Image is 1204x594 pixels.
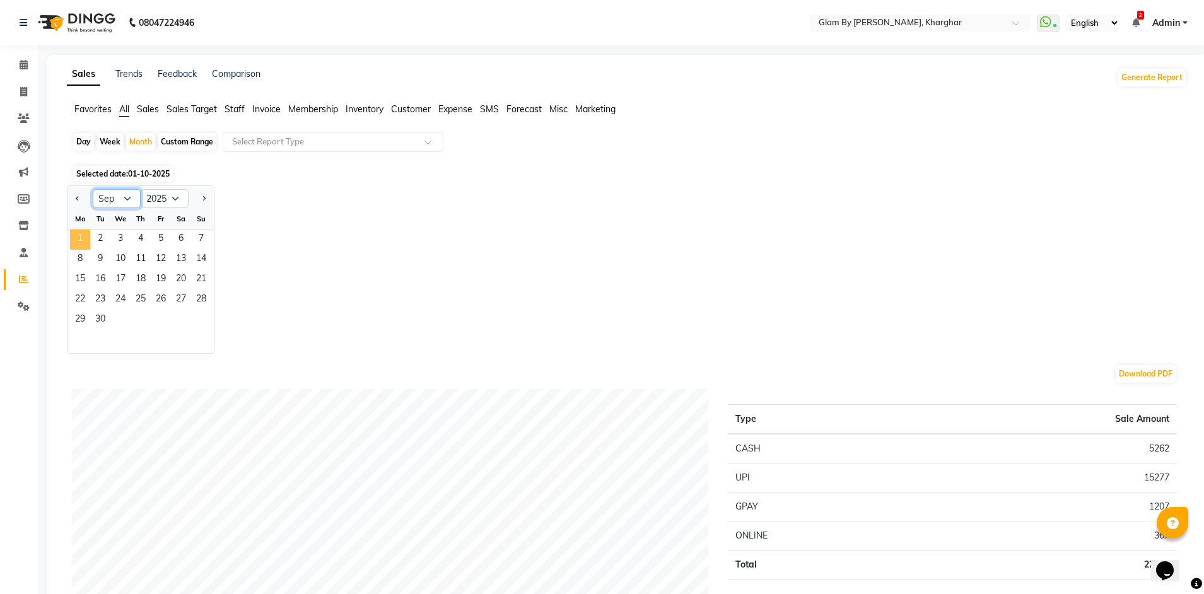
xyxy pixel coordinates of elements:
span: 2 [1137,11,1144,20]
span: 3 [110,230,131,250]
td: 5262 [909,434,1177,463]
span: Staff [225,103,245,115]
td: 15277 [909,463,1177,492]
span: 10 [110,250,131,270]
span: 2 [90,230,110,250]
span: 9 [90,250,110,270]
td: 22113 [909,550,1177,579]
td: Total [728,550,910,579]
div: Mo [70,209,90,229]
div: Friday, September 5, 2025 [151,230,171,250]
div: Friday, September 26, 2025 [151,290,171,310]
span: Sales [137,103,159,115]
span: Selected date: [73,166,173,182]
span: 14 [191,250,211,270]
span: Expense [438,103,472,115]
td: UPI [728,463,910,492]
span: 28 [191,290,211,310]
span: Customer [391,103,431,115]
div: Thursday, September 11, 2025 [131,250,151,270]
div: Wednesday, September 17, 2025 [110,270,131,290]
a: Sales [67,63,100,86]
div: Tuesday, September 2, 2025 [90,230,110,250]
div: Custom Range [158,133,216,151]
div: Saturday, September 6, 2025 [171,230,191,250]
div: Wednesday, September 10, 2025 [110,250,131,270]
span: 29 [70,310,90,330]
button: Download PDF [1116,365,1176,383]
a: 2 [1132,17,1140,28]
span: Sales Target [167,103,217,115]
div: Monday, September 29, 2025 [70,310,90,330]
span: 26 [151,290,171,310]
span: 21 [191,270,211,290]
div: Su [191,209,211,229]
div: Thursday, September 18, 2025 [131,270,151,290]
div: Th [131,209,151,229]
div: We [110,209,131,229]
span: Forecast [506,103,542,115]
td: ONLINE [728,521,910,550]
div: Saturday, September 13, 2025 [171,250,191,270]
span: 11 [131,250,151,270]
span: 5 [151,230,171,250]
div: Week [96,133,124,151]
span: 17 [110,270,131,290]
span: 16 [90,270,110,290]
div: Sunday, September 21, 2025 [191,270,211,290]
div: Tuesday, September 9, 2025 [90,250,110,270]
button: Previous month [73,189,83,209]
span: 13 [171,250,191,270]
div: Day [73,133,94,151]
div: Thursday, September 4, 2025 [131,230,151,250]
div: Month [126,133,155,151]
th: Sale Amount [909,405,1177,434]
div: Monday, September 22, 2025 [70,290,90,310]
span: 22 [70,290,90,310]
button: Next month [199,189,209,209]
div: Friday, September 12, 2025 [151,250,171,270]
div: Tuesday, September 23, 2025 [90,290,110,310]
a: Trends [115,68,143,79]
div: Saturday, September 20, 2025 [171,270,191,290]
span: 25 [131,290,151,310]
div: Wednesday, September 3, 2025 [110,230,131,250]
span: 7 [191,230,211,250]
span: 20 [171,270,191,290]
a: Feedback [158,68,197,79]
span: Inventory [346,103,383,115]
iframe: chat widget [1151,544,1191,581]
div: Tuesday, September 30, 2025 [90,310,110,330]
td: CASH [728,434,910,463]
span: Invoice [252,103,281,115]
span: 6 [171,230,191,250]
td: 367 [909,521,1177,550]
th: Type [728,405,910,434]
div: Sa [171,209,191,229]
div: Wednesday, September 24, 2025 [110,290,131,310]
span: 12 [151,250,171,270]
span: 8 [70,250,90,270]
span: All [119,103,129,115]
span: Misc [549,103,568,115]
div: Fr [151,209,171,229]
span: 1 [70,230,90,250]
span: 24 [110,290,131,310]
div: Monday, September 15, 2025 [70,270,90,290]
div: Friday, September 19, 2025 [151,270,171,290]
select: Select month [93,189,141,208]
div: Sunday, September 28, 2025 [191,290,211,310]
td: GPAY [728,492,910,521]
div: Monday, September 1, 2025 [70,230,90,250]
div: Monday, September 8, 2025 [70,250,90,270]
button: Generate Report [1118,69,1186,86]
span: 18 [131,270,151,290]
div: Tuesday, September 16, 2025 [90,270,110,290]
div: Saturday, September 27, 2025 [171,290,191,310]
span: 19 [151,270,171,290]
select: Select year [141,189,189,208]
img: logo [32,5,119,40]
span: Membership [288,103,338,115]
span: Admin [1152,16,1180,30]
span: 23 [90,290,110,310]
